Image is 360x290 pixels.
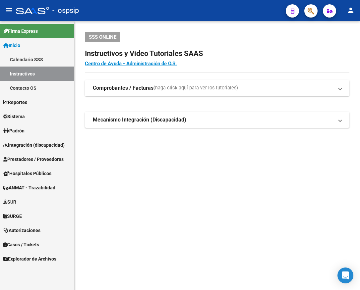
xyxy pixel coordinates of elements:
[3,227,40,234] span: Autorizaciones
[5,6,13,14] mat-icon: menu
[52,3,79,18] span: - ospsip
[3,127,25,134] span: Padrón
[3,255,56,263] span: Explorador de Archivos
[3,141,65,149] span: Integración (discapacidad)
[3,198,16,206] span: SUR
[93,116,186,123] strong: Mecanismo Integración (Discapacidad)
[89,34,116,40] span: SSS ONLINE
[85,61,177,67] a: Centro de Ayuda - Administración de O.S.
[347,6,355,14] mat-icon: person
[153,84,238,92] span: (haga click aquí para ver los tutoriales)
[85,47,349,60] h2: Instructivos y Video Tutoriales SAAS
[85,80,349,96] mat-expansion-panel-header: Comprobantes / Facturas(haga click aquí para ver los tutoriales)
[85,112,349,128] mat-expansion-panel-header: Mecanismo Integración (Discapacidad)
[3,241,39,248] span: Casos / Tickets
[93,84,153,92] strong: Comprobantes / Facturas
[3,42,20,49] span: Inicio
[3,99,27,106] span: Reportes
[3,184,55,191] span: ANMAT - Trazabilidad
[3,113,25,120] span: Sistema
[337,267,353,283] div: Open Intercom Messenger
[3,170,51,177] span: Hospitales Públicos
[3,156,64,163] span: Prestadores / Proveedores
[85,32,120,42] button: SSS ONLINE
[3,213,22,220] span: SURGE
[3,27,38,35] span: Firma Express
